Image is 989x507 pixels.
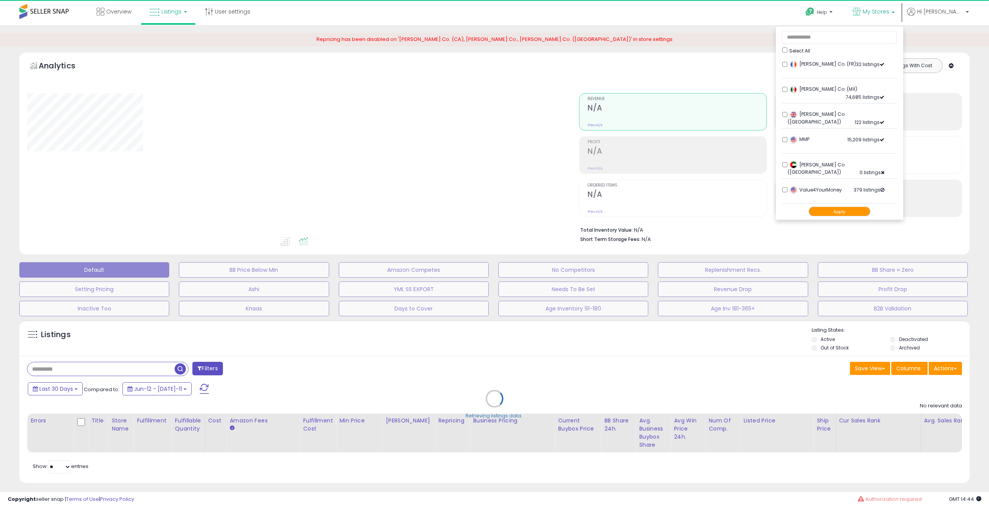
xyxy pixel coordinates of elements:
small: Prev: N/A [588,123,603,127]
h2: N/A [588,147,766,157]
span: Profit [588,140,766,144]
button: Profit Drop [818,281,968,297]
button: BB Share = Zero [818,262,968,278]
span: 15,209 listings [847,136,884,143]
span: N/A [642,236,651,243]
div: Retrieving listings data.. [466,412,523,419]
button: B2B Validation [818,301,968,316]
span: Listings [161,8,182,15]
img: mexico.png [790,86,797,93]
button: Amazon Competes [339,262,489,278]
button: Inactive Too [19,301,169,316]
img: usa.png [790,186,797,194]
small: Prev: N/A [588,166,603,171]
img: usa.png [790,136,797,144]
span: 32 listings [856,61,884,68]
strong: Copyright [8,495,36,503]
span: Active [880,120,884,125]
span: 2025-08-11 14:44 GMT [949,495,981,503]
span: Active [880,95,884,100]
span: [PERSON_NAME] Co. (MX) [790,86,857,92]
a: Hi [PERSON_NAME] [907,8,969,25]
button: No Competitors [498,262,648,278]
button: Apply [809,207,870,216]
h2: N/A [588,103,766,114]
button: Age Inv 181-365+ [658,301,808,316]
span: Inactive [881,170,884,175]
span: Select All [789,47,810,54]
span: My Stores [863,8,889,15]
a: Privacy Policy [100,495,134,503]
span: Help [817,9,827,15]
a: Terms of Use [66,495,99,503]
span: [PERSON_NAME] Co. (FR) [790,61,856,67]
span: Hi [PERSON_NAME] [917,8,964,15]
button: Ashi [179,281,329,297]
span: 122 listings [855,119,884,125]
span: Suspended [880,188,884,192]
h5: Analytics [39,60,90,73]
button: Days to Cover [339,301,489,316]
button: Age Inventory 91-180 [498,301,648,316]
span: [PERSON_NAME] Co. ([GEOGRAPHIC_DATA]) [788,111,846,125]
span: 74,685 listings [846,94,884,100]
button: BB Price Below Min [179,262,329,278]
span: [PERSON_NAME] Co. ([GEOGRAPHIC_DATA]) [788,161,846,176]
img: france.png [790,61,797,68]
button: Setting Pricing [19,281,169,297]
li: N/A [580,225,956,234]
span: MMP [790,136,809,142]
button: Revenue Drop [658,281,808,297]
span: Revenue [588,97,766,101]
a: Help [799,1,840,25]
span: Ordered Items [588,183,766,188]
span: Active [880,62,884,67]
span: Value4YourMoney [790,187,842,193]
span: Active [880,137,884,142]
img: uk.png [790,111,797,119]
img: united_arab_emirates.png [790,161,797,169]
b: Total Inventory Value: [580,227,633,233]
i: Get Help [805,7,815,17]
span: Overview [106,8,131,15]
span: 0 listings [860,169,884,176]
div: seller snap | | [8,496,134,503]
h2: N/A [588,190,766,200]
b: Short Term Storage Fees: [580,236,641,242]
button: YML SS EXPORT [339,281,489,297]
span: 379 listings [854,187,884,193]
span: Authorization required [865,495,922,503]
button: Default [19,262,169,278]
small: Prev: N/A [588,209,603,214]
button: Needs To Be Set [498,281,648,297]
button: Listings With Cost [882,61,940,71]
span: Repricing has been disabled on '[PERSON_NAME] Co. (CA), [PERSON_NAME] Co., [PERSON_NAME] Co. ([GE... [316,36,673,43]
button: Replenishment Recs. [658,262,808,278]
button: Knaas [179,301,329,316]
